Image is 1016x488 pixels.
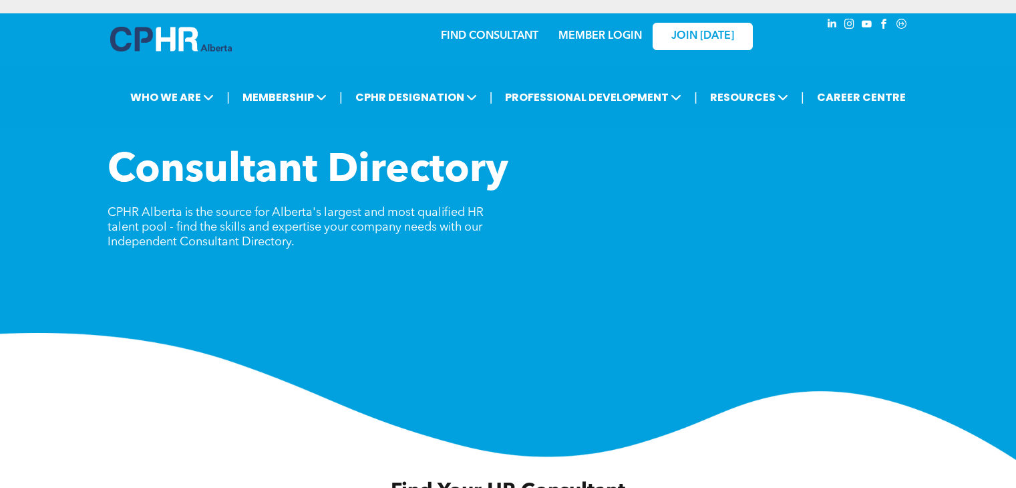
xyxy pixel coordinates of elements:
li: | [490,84,493,111]
span: Consultant Directory [108,151,508,191]
a: CAREER CENTRE [813,85,910,110]
span: CPHR Alberta is the source for Alberta's largest and most qualified HR talent pool - find the ski... [108,207,484,248]
a: instagram [842,17,857,35]
span: WHO WE ARE [126,85,218,110]
a: youtube [860,17,874,35]
img: A blue and white logo for cp alberta [110,27,232,51]
a: JOIN [DATE] [653,23,753,50]
li: | [226,84,230,111]
li: | [694,84,697,111]
span: RESOURCES [706,85,792,110]
span: JOIN [DATE] [671,30,734,43]
a: FIND CONSULTANT [441,31,538,41]
li: | [801,84,804,111]
a: MEMBER LOGIN [558,31,642,41]
a: Social network [894,17,909,35]
span: CPHR DESIGNATION [351,85,481,110]
a: facebook [877,17,892,35]
li: | [339,84,343,111]
span: PROFESSIONAL DEVELOPMENT [501,85,685,110]
span: MEMBERSHIP [238,85,331,110]
a: linkedin [825,17,840,35]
